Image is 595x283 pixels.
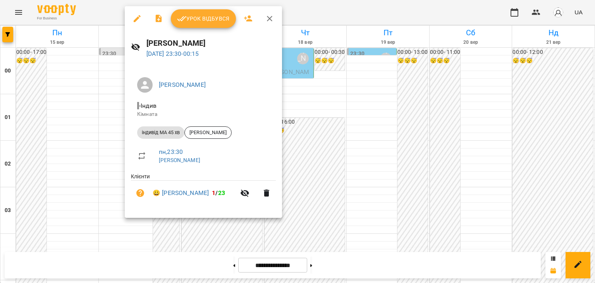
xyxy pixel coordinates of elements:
[212,189,215,197] span: 1
[153,188,209,198] a: 😀 [PERSON_NAME]
[171,9,236,28] button: Урок відбувся
[185,129,231,136] span: [PERSON_NAME]
[159,81,206,88] a: [PERSON_NAME]
[159,148,183,155] a: пн , 23:30
[218,189,225,197] span: 23
[137,102,158,109] span: - Індив
[131,173,276,209] ul: Клієнти
[177,14,230,23] span: Урок відбувся
[146,37,276,49] h6: [PERSON_NAME]
[146,50,199,57] a: [DATE] 23:30-00:15
[137,129,184,136] span: індивід МА 45 хв
[137,110,270,118] p: Кімната
[159,157,200,163] a: [PERSON_NAME]
[131,184,150,202] button: Візит ще не сплачено. Додати оплату?
[184,126,232,139] div: [PERSON_NAME]
[212,189,225,197] b: /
